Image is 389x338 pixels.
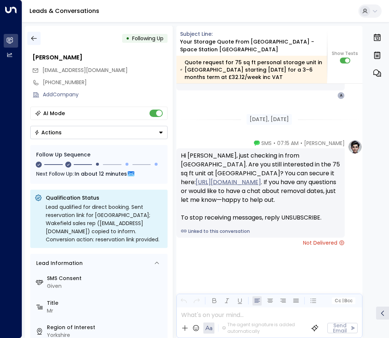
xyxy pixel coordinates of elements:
div: Mr [47,307,165,315]
span: | [342,298,343,303]
span: In about 12 minutes [75,170,127,178]
div: Actions [34,129,62,136]
a: Leads & Conversations [30,7,99,15]
span: SMS [261,139,272,147]
span: Show Texts [332,50,358,57]
button: Redo [192,296,201,306]
div: [DATE], [DATE] [247,114,292,125]
div: Follow Up Sequence [36,151,162,159]
img: profile-logo.png [348,139,362,154]
div: Button group with a nested menu [30,126,168,139]
div: The agent signature is added automatically [222,321,306,335]
button: Undo [179,296,188,306]
span: [EMAIL_ADDRESS][DOMAIN_NAME] [42,66,128,74]
label: Region of Interest [47,324,165,331]
span: 07:15 AM [277,139,299,147]
p: Qualification Status [46,194,163,201]
div: Hi [PERSON_NAME], just checking in from [GEOGRAPHIC_DATA]. Are you still interested in the 75 sq ... [181,151,341,222]
div: Next Follow Up: [36,170,162,178]
span: • [273,139,275,147]
label: Title [47,299,165,307]
div: AI Mode [43,110,65,117]
span: Following Up [132,35,163,42]
div: Lead Information [34,259,83,267]
span: Subject Line: [180,30,213,38]
div: Your storage quote from [GEOGRAPHIC_DATA] - Space Station [GEOGRAPHIC_DATA] [180,38,327,54]
span: ashnikumar123@googlemail.com [42,66,128,74]
span: Not Delivered [303,239,345,246]
a: Linked to this conversation [181,228,341,235]
div: A [337,92,345,99]
div: Quote request for 75 sq ft personal storage unit in [GEOGRAPHIC_DATA] starting [DATE] for a 3–6 m... [180,59,323,81]
div: [PHONE_NUMBER] [43,79,168,86]
label: SMS Consent [47,275,165,282]
div: AddCompany [43,91,168,99]
span: [PERSON_NAME] [304,139,345,147]
div: [PERSON_NAME] [32,53,168,62]
span: Cc Bcc [335,298,352,303]
a: [URL][DOMAIN_NAME] [196,178,261,187]
button: Actions [30,126,168,139]
div: • [126,32,130,45]
button: Cc|Bcc [332,297,355,304]
span: • [300,139,302,147]
div: Given [47,282,165,290]
div: Lead qualified for direct booking. Sent reservation link for [GEOGRAPHIC_DATA]; Wakefield sales r... [46,203,163,244]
